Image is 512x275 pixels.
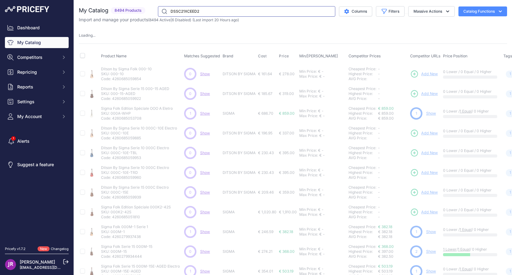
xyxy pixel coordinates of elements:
[279,190,295,195] span: € 359.00
[378,185,380,190] span: -
[299,212,318,217] div: Max Price:
[443,89,497,94] p: 0 Lower / 0 Equal / 0 Higher
[458,247,470,252] a: 1 Equal
[258,54,268,59] button: Cost
[443,69,497,74] p: 0 Lower / 0 Equal / 0 Higher
[299,113,318,118] div: Max Price:
[510,249,511,255] span: 1
[415,249,417,254] span: 2
[258,54,267,59] span: Cost
[200,91,210,96] a: Show
[410,70,438,78] a: Add New
[318,89,321,94] div: €
[349,244,376,249] a: Cheapest Price:
[223,170,256,175] p: DITSON BY SIGMA
[349,136,378,141] div: AVG Price:
[421,71,438,77] span: Add New
[378,215,380,219] span: -
[349,91,378,96] div: Highest Price:
[5,96,69,107] button: Settings
[349,150,378,155] div: Highest Price:
[223,210,256,215] p: SIGMA
[349,195,378,200] div: AVG Price:
[223,190,256,195] p: DITSON BY SIGMA
[349,205,376,209] a: Cheapest Price:
[189,190,191,195] span: 0
[321,168,324,173] div: -
[378,170,380,175] span: -
[421,130,438,136] span: Add New
[349,215,378,220] div: AVG Price:
[258,170,274,175] span: € 230.43
[378,67,380,71] span: -
[258,72,272,76] span: € 161.64
[416,111,417,116] span: 1
[319,173,322,178] div: €
[319,232,322,237] div: €
[101,72,152,76] p: SKU: 000-10
[460,267,472,271] a: 1 Equal
[101,244,152,249] p: Sigma Folk Serie 15 000M-15
[321,207,324,212] div: -
[299,207,317,212] div: Min Price:
[378,116,408,121] div: € 859.00
[299,168,317,173] div: Min Price:
[17,99,58,105] span: Settings
[299,232,318,237] div: Max Price:
[378,190,380,195] span: -
[510,130,511,136] span: 1
[426,111,436,116] a: Show
[322,94,325,99] div: -
[458,6,507,16] button: Catalog Functions
[321,187,324,192] div: -
[79,17,239,23] p: Import and manage your products
[101,215,171,220] p: Code: 4260685051810
[101,91,169,96] p: SKU: 000-15-AGED
[279,54,289,59] span: Price
[349,185,376,190] a: Cheapest Price:
[223,54,233,58] span: Brand
[79,33,95,38] span: Loading
[101,210,171,215] p: SKU: 000K2-42S
[101,155,169,160] p: Code: 4260685059953
[189,249,191,254] span: 0
[200,190,210,195] span: Show
[5,22,69,239] nav: Sidebar
[279,249,295,254] span: € 368.00
[443,247,497,252] p: / / 0 Higher
[101,54,127,58] span: Product Name
[79,6,108,15] h2: My Catalog
[258,210,276,214] span: € 1,020.80
[376,6,405,17] button: Filters
[378,205,380,209] span: -
[416,229,417,235] span: 1
[378,210,380,214] span: -
[443,109,497,114] p: 0 Lower / / 0 Higher
[5,246,26,252] div: Pricefy v1.7.2
[299,74,318,79] div: Max Price:
[101,150,169,155] p: SKU: 000C-10E-TBL
[318,207,321,212] div: €
[200,229,210,234] span: Show
[349,96,378,101] div: AVG Price:
[378,86,380,91] span: -
[510,91,511,97] span: 1
[101,175,169,180] p: Code: 4260685059960
[200,210,210,214] a: Show
[349,72,378,76] div: Highest Price:
[421,170,438,176] span: Add New
[378,91,380,96] span: -
[410,129,438,137] a: Add New
[258,131,272,135] span: € 196.95
[426,229,436,234] a: Show
[349,146,376,150] a: Cheapest Price:
[20,259,55,265] a: [PERSON_NAME]
[349,131,378,136] div: Highest Price:
[223,131,256,136] p: DITSON BY SIGMA
[319,153,322,158] div: €
[378,126,380,130] span: -
[189,71,191,77] span: 0
[349,54,381,58] span: Competitor Prices
[148,18,191,22] span: ( | )
[258,229,273,234] span: € 246.59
